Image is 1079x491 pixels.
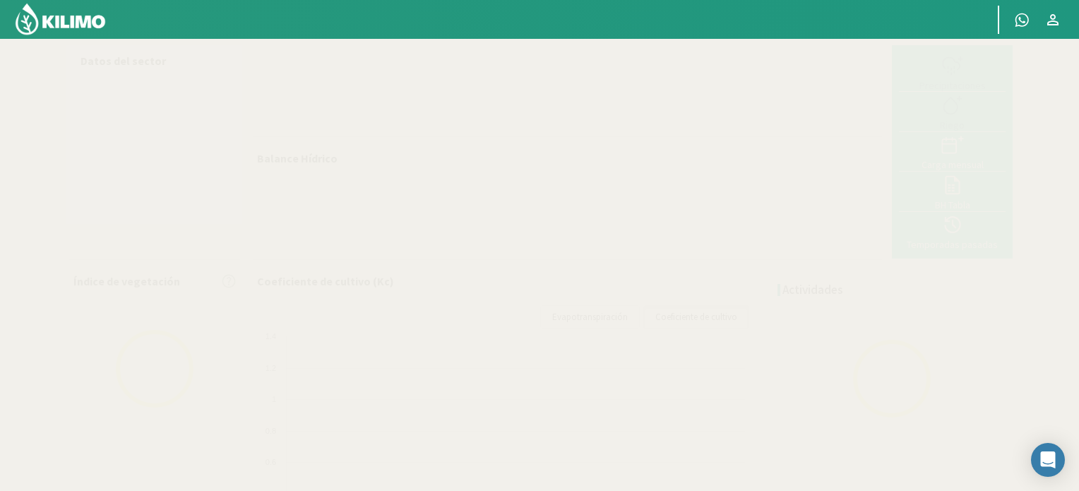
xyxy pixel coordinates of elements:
[272,395,276,403] text: 1
[903,120,1001,130] div: Riego
[266,427,276,435] text: 0.8
[257,150,338,167] p: Balance Hídrico
[899,132,1006,172] button: Carga mensual
[540,305,640,329] a: Evapotranspiración
[84,298,225,439] img: Loading...
[899,172,1006,211] button: BH Tabla
[903,160,1001,170] div: Carga mensual
[903,81,1001,90] div: Precipitaciones
[899,92,1006,131] button: Riego
[903,239,1001,249] div: Temporadas pasadas
[73,273,180,290] p: Índice de vegetación
[899,52,1006,92] button: Precipitaciones
[257,273,394,290] p: Coeficiente de cultivo (Kc)
[266,458,276,466] text: 0.6
[81,52,229,69] p: Datos del sector
[643,305,749,329] a: Coeficiente de cultivo
[266,364,276,372] text: 1.2
[266,332,276,341] text: 1.4
[821,308,962,449] img: Loading...
[14,2,107,36] img: Kilimo
[899,212,1006,252] button: Temporadas pasadas
[782,283,843,297] h4: Actividades
[903,200,1001,210] div: BH Tabla
[1031,443,1065,477] div: Open Intercom Messenger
